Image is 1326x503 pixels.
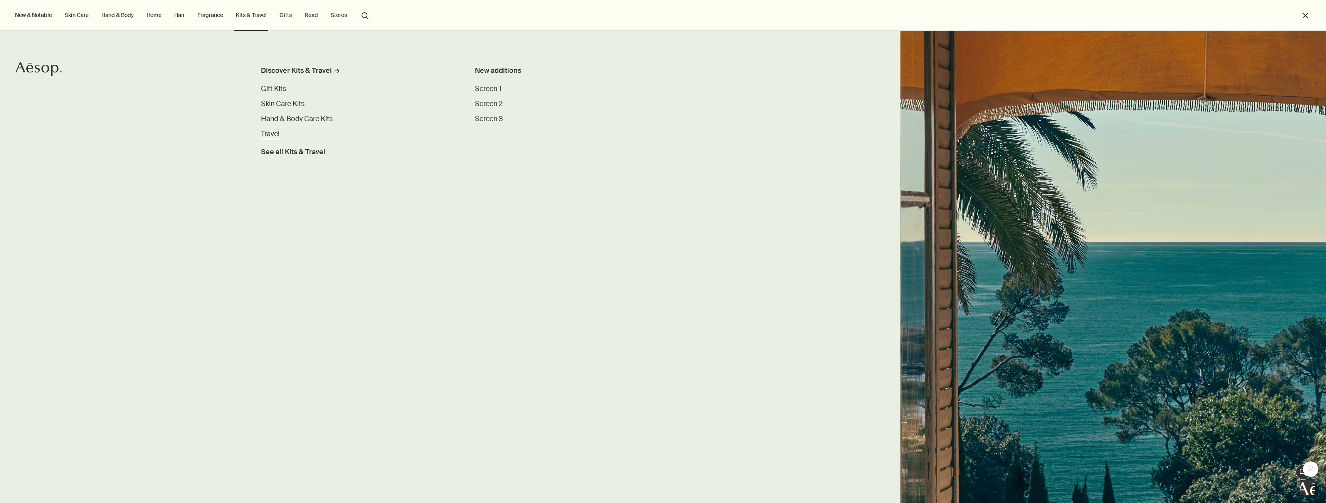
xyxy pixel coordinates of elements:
[261,114,333,124] a: Hand & Body Care Kits
[900,31,1326,503] img: Ocean scenery viewed from open shutter windows.
[475,114,503,124] a: Screen 3
[261,147,325,157] span: See all Kits & Travel
[145,10,163,20] a: Home
[261,129,279,139] a: Travel
[1301,11,1310,20] button: Close the Menu
[358,8,372,22] button: Open search
[329,10,348,20] button: Stores
[261,114,333,123] span: Hand & Body Care Kits
[475,84,501,94] a: Screen 1
[1296,464,1311,480] button: Live Assistance
[261,99,305,108] span: Skin Care Kits
[234,10,268,20] a: Kits & Travel
[278,10,293,20] a: Gifts
[15,61,62,77] svg: Aesop
[173,10,186,20] a: Hair
[261,66,436,79] a: Discover Kits & Travel
[261,99,305,109] a: Skin Care Kits
[13,10,54,20] button: New & Notable
[63,10,90,20] a: Skin Care
[100,10,135,20] a: Hand & Body
[261,129,279,138] span: Travel
[261,66,332,76] div: Discover Kits & Travel
[475,99,503,109] a: Screen 2
[261,84,286,94] a: Gift Kits
[261,84,286,93] span: Gift Kits
[1300,480,1315,495] iframe: no content
[1303,461,1318,477] iframe: Close message from Aesop
[13,59,64,81] a: Aesop
[475,99,503,108] span: Screen 2
[475,84,501,93] span: Screen 1
[475,66,688,76] div: New additions
[196,10,225,20] a: Fragrance
[475,114,503,123] span: Screen 3
[303,10,320,20] a: Read
[261,144,325,157] a: See all Kits & Travel
[1300,461,1318,495] div: Aesop says "Our consultants are available now to offer personalised product advice.". Open messag...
